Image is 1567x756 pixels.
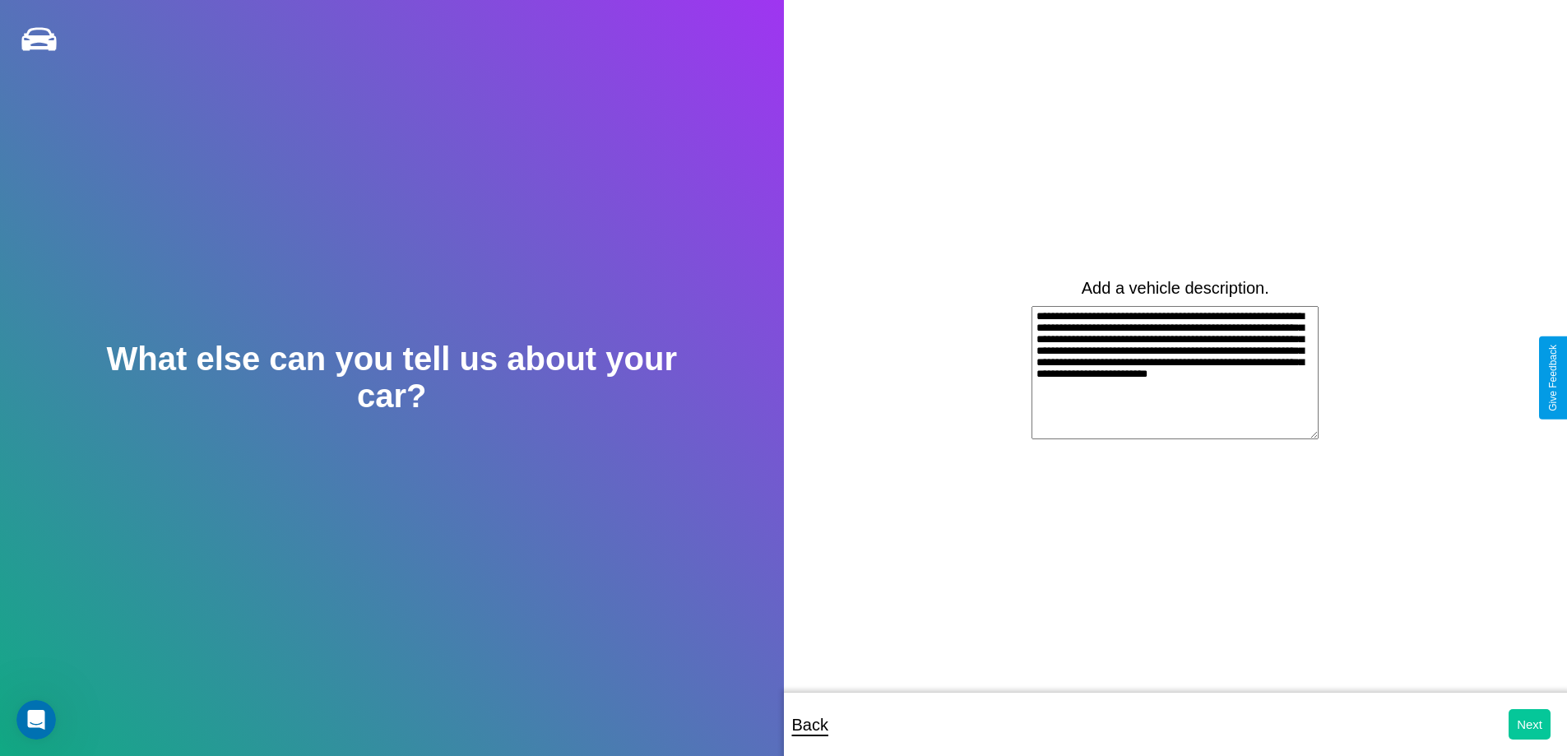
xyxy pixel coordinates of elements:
[1509,709,1551,740] button: Next
[16,700,56,740] iframe: Intercom live chat
[1082,279,1269,298] label: Add a vehicle description.
[78,341,705,415] h2: What else can you tell us about your car?
[1547,345,1559,411] div: Give Feedback
[792,710,828,740] p: Back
